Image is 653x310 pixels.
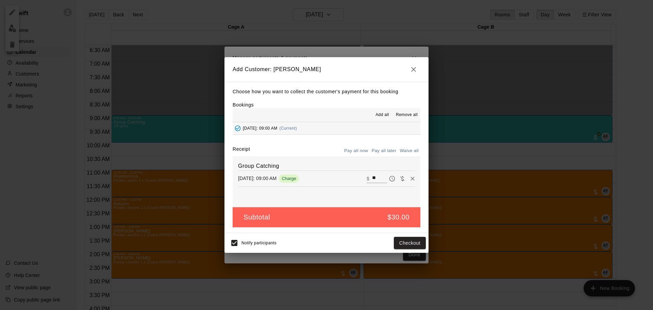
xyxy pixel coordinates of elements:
span: Notify participants [241,241,277,245]
span: Charge [279,176,299,181]
h5: $30.00 [387,213,409,222]
h2: Add Customer: [PERSON_NAME] [224,57,429,82]
span: [DATE]: 09:00 AM [243,126,278,131]
button: Pay all later [370,146,398,156]
p: $ [367,175,369,182]
label: Bookings [233,102,254,108]
span: Remove all [396,112,418,118]
span: Add all [375,112,389,118]
button: Added - Collect Payment[DATE]: 09:00 AM(Current) [233,122,420,135]
button: Remove [407,174,418,184]
span: Pay later [387,175,397,181]
h5: Subtotal [244,213,270,222]
button: Remove all [393,110,420,120]
button: Add all [371,110,393,120]
span: (Current) [280,126,297,131]
button: Checkout [394,237,426,249]
button: Waive all [398,146,420,156]
button: Pay all now [342,146,370,156]
p: [DATE]: 09:00 AM [238,175,277,182]
button: Added - Collect Payment [233,123,243,133]
label: Receipt [233,146,250,156]
p: Choose how you want to collect the customer's payment for this booking [233,87,420,96]
h6: Group Catching [238,162,415,170]
span: Waive payment [397,175,407,181]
